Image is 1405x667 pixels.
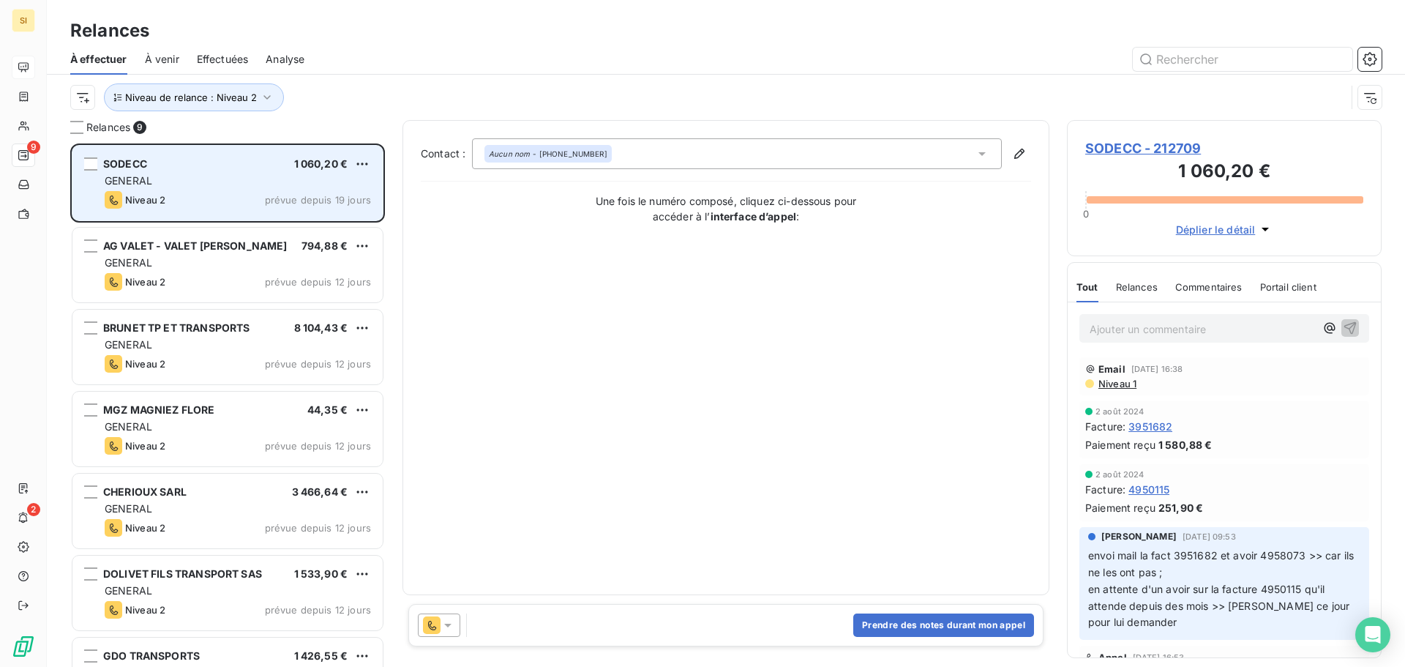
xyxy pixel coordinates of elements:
[125,92,257,103] span: Niveau de relance : Niveau 2
[103,485,187,498] span: CHERIOUX SARL
[86,120,130,135] span: Relances
[294,567,348,580] span: 1 533,90 €
[105,420,152,433] span: GENERAL
[1095,407,1144,416] span: 2 août 2024
[70,18,149,44] h3: Relances
[292,485,348,498] span: 3 466,64 €
[125,194,165,206] span: Niveau 2
[1098,363,1125,375] span: Email
[1133,48,1352,71] input: Rechercher
[266,52,304,67] span: Analyse
[1101,530,1177,543] span: [PERSON_NAME]
[1158,437,1213,452] span: 1 580,88 €
[12,635,35,658] img: Logo LeanPay
[265,440,371,452] span: prévue depuis 12 jours
[103,567,262,580] span: DOLIVET FILS TRANSPORT SAS
[1098,652,1127,663] span: Appel
[125,276,165,288] span: Niveau 2
[103,157,147,170] span: SODECC
[105,502,152,515] span: GENERAL
[125,604,165,616] span: Niveau 2
[1076,281,1098,293] span: Tout
[103,403,215,416] span: MGZ MAGNIEZ FLORE
[1175,281,1243,293] span: Commentaires
[105,584,152,597] span: GENERAL
[265,522,371,534] span: prévue depuis 12 jours
[1085,437,1155,452] span: Paiement reçu
[1176,222,1256,237] span: Déplier le détail
[1095,470,1144,479] span: 2 août 2024
[125,358,165,370] span: Niveau 2
[1128,419,1172,434] span: 3951682
[125,522,165,534] span: Niveau 2
[1133,653,1185,662] span: [DATE] 16:53
[105,256,152,269] span: GENERAL
[265,604,371,616] span: prévue depuis 12 jours
[853,614,1034,637] button: Prendre des notes durant mon appel
[105,338,152,351] span: GENERAL
[265,358,371,370] span: prévue depuis 12 jours
[70,52,127,67] span: À effectuer
[294,321,348,334] span: 8 104,43 €
[580,193,872,224] p: Une fois le numéro composé, cliquez ci-dessous pour accéder à l’ :
[265,194,371,206] span: prévue depuis 19 jours
[294,157,348,170] span: 1 060,20 €
[1085,482,1125,497] span: Facture :
[1260,281,1316,293] span: Portail client
[1183,532,1236,541] span: [DATE] 09:53
[1158,500,1203,515] span: 251,90 €
[489,149,607,159] div: - [PHONE_NUMBER]
[1085,138,1363,158] span: SODECC - 212709
[711,210,797,223] strong: interface d’appel
[1172,221,1278,238] button: Déplier le détail
[1131,365,1183,373] span: [DATE] 16:38
[294,649,348,662] span: 1 426,55 €
[104,83,284,111] button: Niveau de relance : Niveau 2
[103,649,200,662] span: GDO TRANSPORTS
[1116,281,1158,293] span: Relances
[1085,419,1125,434] span: Facture :
[103,239,288,252] span: AG VALET - VALET [PERSON_NAME]
[1088,549,1357,629] span: envoi mail la fact 3951682 et avoir 4958073 >> car ils ne les ont pas ; en attente d'un avoir sur...
[197,52,249,67] span: Effectuées
[1085,500,1155,515] span: Paiement reçu
[12,9,35,32] div: SI
[105,174,152,187] span: GENERAL
[1083,208,1089,220] span: 0
[27,141,40,154] span: 9
[307,403,348,416] span: 44,35 €
[1085,158,1363,187] h3: 1 060,20 €
[1097,378,1136,390] span: Niveau 1
[125,440,165,452] span: Niveau 2
[489,149,530,159] em: Aucun nom
[103,321,250,334] span: BRUNET TP ET TRANSPORTS
[421,146,472,161] label: Contact :
[27,503,40,516] span: 2
[301,239,348,252] span: 794,88 €
[145,52,179,67] span: À venir
[12,144,34,167] a: 9
[265,276,371,288] span: prévue depuis 12 jours
[1355,617,1390,652] div: Open Intercom Messenger
[1128,482,1169,497] span: 4950115
[133,121,146,134] span: 9
[70,144,385,667] div: grid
